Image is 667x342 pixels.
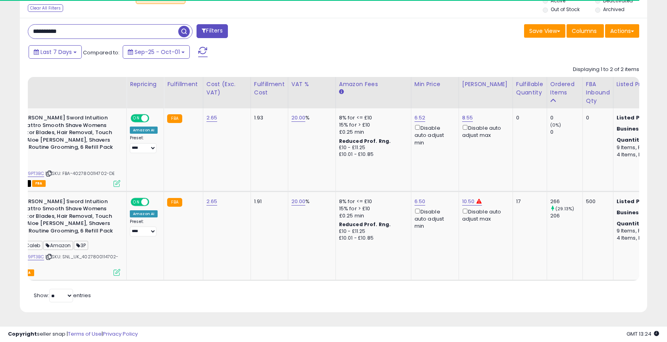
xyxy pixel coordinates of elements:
div: 1.93 [254,114,282,121]
div: seller snap | | [8,330,138,338]
span: FBA [32,180,46,187]
div: 8% for <= £10 [339,198,405,205]
span: Show: entries [34,292,91,299]
span: Sep-25 - Oct-01 [135,48,180,56]
a: B01N9PT3BC [17,254,44,260]
div: % [291,198,330,205]
a: B01N9PT3BC [17,170,44,177]
div: Amazon Fees [339,80,408,88]
div: £10.01 - £10.85 [339,151,405,158]
b: Business Price: [617,209,660,216]
small: (29.13%) [555,206,574,212]
strong: Copyright [8,330,37,338]
div: £10 - £11.25 [339,144,405,151]
div: Displaying 1 to 2 of 2 items [573,66,639,73]
small: Amazon Fees. [339,88,344,96]
div: £0.25 min [339,129,405,136]
button: Save View [524,24,565,38]
div: Disable auto adjust min [414,123,453,146]
div: 206 [550,212,582,219]
div: Fulfillment Cost [254,80,285,97]
div: 0 [550,114,582,121]
a: 2.65 [206,114,218,122]
span: Compared to: [83,49,120,56]
div: 266 [550,198,582,205]
button: Actions [605,24,639,38]
b: [PERSON_NAME] Sword Intuition Quattro Smooth Shave Womens Razor Blades, Hair Removal, Touch of Al... [19,198,116,237]
label: Archived [603,6,625,13]
div: Cost (Exc. VAT) [206,80,247,97]
button: Last 7 Days [29,45,82,59]
div: 15% for > £10 [339,205,405,212]
button: Filters [197,24,227,38]
a: Terms of Use [68,330,102,338]
div: £10 - £11.25 [339,228,405,235]
a: 20.00 [291,198,306,206]
div: Clear All Filters [28,4,63,12]
div: 8% for <= £10 [339,114,405,121]
div: Disable auto adjust max [462,207,507,223]
a: 2.65 [206,198,218,206]
div: Ordered Items [550,80,579,97]
div: 0 [586,114,607,121]
span: ON [131,198,141,205]
span: Columns [572,27,597,35]
b: Reduced Prof. Rng. [339,221,391,228]
span: OFF [148,115,161,122]
a: 6.52 [414,114,426,122]
label: Out of Stock [551,6,580,13]
small: FBA [167,114,182,123]
span: ON [131,115,141,122]
b: Reduced Prof. Rng. [339,138,391,144]
div: 0 [516,114,541,121]
b: [PERSON_NAME] Sword Intuition Quattro Smooth Shave Womens Razor Blades, Hair Removal, Touch of Al... [19,114,116,153]
span: Caleb [19,241,42,250]
div: FBA inbound Qty [586,80,610,105]
div: VAT % [291,80,332,88]
b: Business Price: [617,125,660,133]
span: Amazon [43,241,73,250]
div: Fulfillment [167,80,199,88]
span: 2025-10-10 13:24 GMT [627,330,659,338]
div: 0 [550,129,582,136]
div: £10.01 - £10.85 [339,235,405,242]
div: Amazon AI [130,127,158,134]
div: Fulfillable Quantity [516,80,544,97]
span: | SKU: FBA-4027800114702-DE [45,170,115,177]
a: 6.50 [414,198,426,206]
div: Min Price [414,80,455,88]
div: 15% for > £10 [339,121,405,129]
div: 17 [516,198,541,205]
div: Preset: [130,135,158,153]
div: [PERSON_NAME] [462,80,509,88]
div: £0.25 min [339,212,405,219]
b: Listed Price: [617,198,653,205]
div: % [291,114,330,121]
div: Disable auto adjust min [414,207,453,230]
small: (0%) [550,122,561,128]
span: 3P [74,241,88,250]
a: 20.00 [291,114,306,122]
div: 500 [586,198,607,205]
span: | SKU: SNL_UK_4027800114702-3 [1,254,119,265]
span: Last 7 Days [40,48,72,56]
button: Sep-25 - Oct-01 [123,45,190,59]
small: FBA [167,198,182,207]
div: Repricing [130,80,160,88]
div: 1.91 [254,198,282,205]
a: 10.50 [462,198,475,206]
div: Amazon AI [130,210,158,217]
button: Columns [567,24,604,38]
div: Disable auto adjust max [462,123,507,139]
div: Preset: [130,219,158,237]
span: OFF [148,198,161,205]
a: Privacy Policy [103,330,138,338]
a: 8.55 [462,114,473,122]
b: Listed Price: [617,114,653,121]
